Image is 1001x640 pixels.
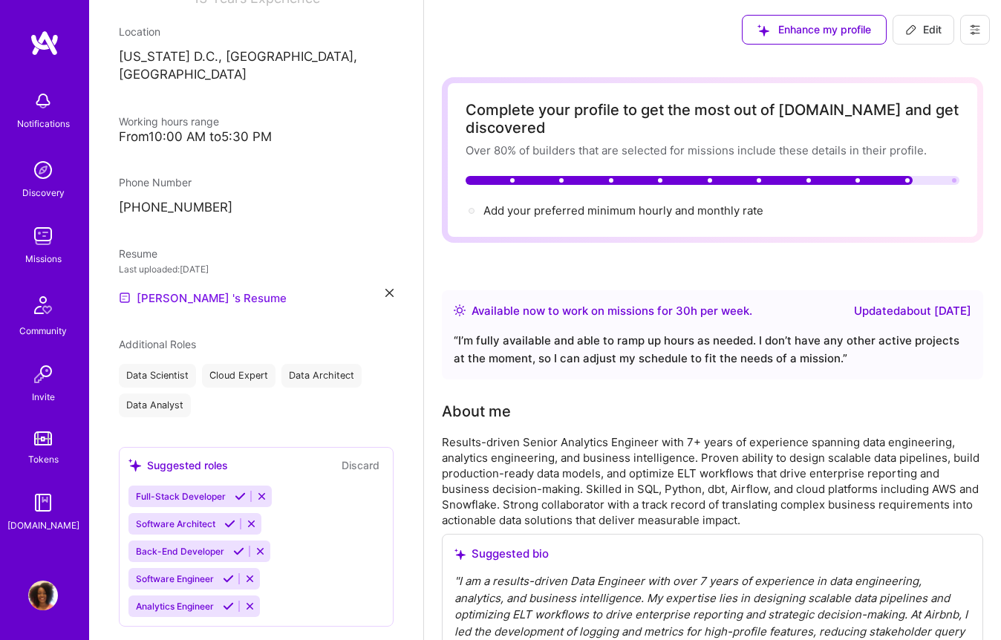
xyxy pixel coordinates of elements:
[25,581,62,610] a: User Avatar
[442,400,511,422] div: About me
[235,491,246,502] i: Accept
[893,15,954,45] button: Edit
[385,289,394,297] i: icon Close
[136,546,224,557] span: Back-End Developer
[128,457,228,473] div: Suggested roles
[136,601,214,612] span: Analytics Engineer
[28,581,58,610] img: User Avatar
[246,518,257,529] i: Reject
[223,601,234,612] i: Accept
[244,601,255,612] i: Reject
[244,573,255,584] i: Reject
[466,143,959,158] div: Over 80% of builders that are selected for missions include these details in their profile.
[119,292,131,304] img: Resume
[119,247,157,260] span: Resume
[281,364,362,388] div: Data Architect
[442,434,983,528] div: Results-driven Senior Analytics Engineer with 7+ years of experience spanning data engineering, a...
[28,488,58,517] img: guide book
[25,287,61,323] img: Community
[119,394,191,417] div: Data Analyst
[119,176,192,189] span: Phone Number
[905,22,942,37] span: Edit
[136,518,215,529] span: Software Architect
[128,459,141,471] i: icon SuggestedTeams
[119,261,394,277] div: Last uploaded: [DATE]
[256,491,267,502] i: Reject
[25,251,62,267] div: Missions
[466,101,959,137] div: Complete your profile to get the most out of [DOMAIN_NAME] and get discovered
[223,573,234,584] i: Accept
[119,129,394,145] div: From 10:00 AM to 5:30 PM
[136,573,214,584] span: Software Engineer
[28,86,58,116] img: bell
[34,431,52,445] img: tokens
[757,22,871,37] span: Enhance my profile
[742,15,887,45] button: Enhance my profile
[454,549,466,560] i: icon SuggestedTeams
[28,359,58,389] img: Invite
[28,451,59,467] div: Tokens
[7,517,79,533] div: [DOMAIN_NAME]
[30,30,59,56] img: logo
[483,203,763,218] span: Add your preferred minimum hourly and monthly rate
[19,323,67,339] div: Community
[28,155,58,185] img: discovery
[119,24,394,39] div: Location
[32,389,55,405] div: Invite
[233,546,244,557] i: Accept
[454,332,971,368] div: “ I’m fully available and able to ramp up hours as needed. I don’t have any other active projects...
[119,289,287,307] a: [PERSON_NAME] 's Resume
[119,364,196,388] div: Data Scientist
[337,457,384,474] button: Discard
[854,302,971,320] div: Updated about [DATE]
[255,546,266,557] i: Reject
[472,302,752,320] div: Available now to work on missions for h per week .
[119,338,196,350] span: Additional Roles
[202,364,275,388] div: Cloud Expert
[22,185,65,200] div: Discovery
[119,115,219,128] span: Working hours range
[454,304,466,316] img: Availability
[28,221,58,251] img: teamwork
[136,491,226,502] span: Full-Stack Developer
[454,546,971,561] div: Suggested bio
[757,25,769,36] i: icon SuggestedTeams
[17,116,70,131] div: Notifications
[119,48,394,84] p: [US_STATE] D.C., [GEOGRAPHIC_DATA], [GEOGRAPHIC_DATA]
[224,518,235,529] i: Accept
[119,199,394,217] p: [PHONE_NUMBER]
[676,304,691,318] span: 30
